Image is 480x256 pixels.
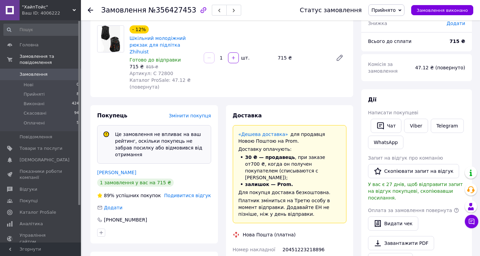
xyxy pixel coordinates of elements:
[368,39,412,44] span: Всього до сплати
[97,170,136,175] a: [PERSON_NAME]
[20,145,62,152] span: Товари та послуги
[238,131,341,144] div: для продавця Новою Поштою на Prom.
[431,119,464,133] a: Telegram
[368,216,418,231] button: Видати чек
[368,21,387,26] span: Знижка
[20,71,48,77] span: Замовлення
[130,57,181,63] span: Готово до відправки
[368,208,452,213] span: Оплата за замовлення повернута
[238,197,341,217] div: Платник зміниться на Третю особу в момент відправки. Додавайте ЕН не пізніше, ніж у день відправки.
[20,232,62,245] span: Управління сайтом
[3,24,80,36] input: Пошук
[97,179,174,187] div: 1 замовлення у вас на 715 ₴
[411,5,473,15] button: Замовлення виконано
[371,119,401,133] button: Чат
[104,193,114,198] span: 89%
[417,8,468,13] span: Замовлення виконано
[241,231,298,238] div: Нова Пошта (платна)
[245,182,293,187] span: залишок — Prom.
[415,65,465,70] span: 47.12 ₴ (повернуто)
[101,6,146,14] span: Замовлення
[24,82,33,88] span: Нові
[97,192,161,199] div: успішних покупок
[20,168,62,181] span: Показники роботи компанії
[300,7,362,14] div: Статус замовлення
[275,53,330,63] div: 715 ₴
[164,193,211,198] span: Подивитися відгук
[368,136,403,149] a: WhatsApp
[450,39,465,44] b: 715 ₴
[101,26,120,52] img: Шкільний молодіжний рюкзак для підлітка Zhihuist
[88,7,93,14] div: Повернутися назад
[130,77,191,90] span: Каталог ProSale: 47.12 ₴ (повернута)
[74,110,79,116] span: 94
[130,36,186,54] a: Шкільний молодіжний рюкзак для підлітка Zhihuist
[20,209,56,215] span: Каталог ProSale
[238,154,341,181] li: , при заказе от 700 ₴ , когда он получен покупателем (списываются с [PERSON_NAME]);
[447,21,465,26] span: Додати
[238,132,288,137] a: «Дешева доставка»
[20,198,38,204] span: Покупці
[333,51,346,65] a: Редагувати
[238,146,341,153] div: Доставку оплачують:
[72,101,79,107] span: 424
[77,82,79,88] span: 0
[146,65,158,69] span: 815 ₴
[104,205,122,210] span: Додати
[20,53,81,66] span: Замовлення та повідомлення
[368,155,443,161] span: Запит на відгук про компанію
[20,157,69,163] span: [DEMOGRAPHIC_DATA]
[368,96,376,103] span: Дії
[368,236,434,250] a: Завантажити PDF
[368,110,418,115] span: Написати покупцеві
[130,64,144,69] span: 715 ₴
[404,119,428,133] a: Viber
[465,215,478,228] button: Чат з покупцем
[103,216,148,223] div: [PHONE_NUMBER]
[24,91,45,97] span: Прийняті
[20,186,37,192] span: Відгуки
[112,131,208,158] div: Це замовлення не впливає на ваш рейтинг, оскільки покупець не забрав посилку або відмовився від о...
[233,247,276,252] span: Номер накладної
[368,182,463,201] span: У вас є 27 днів, щоб відправити запит на відгук покупцеві, скопіювавши посилання.
[24,101,45,107] span: Виконані
[20,221,43,227] span: Аналітика
[130,71,173,76] span: Артикул: C 72800
[77,120,79,126] span: 5
[169,113,211,118] span: Змінити покупця
[20,42,38,48] span: Головна
[130,25,149,33] div: - 12%
[24,110,47,116] span: Скасовані
[20,134,52,140] span: Повідомлення
[368,62,398,74] span: Комісія за замовлення
[245,155,295,160] span: 30 ₴ — продавець
[238,189,341,196] div: Для покупця доставка безкоштовна.
[24,120,45,126] span: Оплачені
[22,4,73,10] span: "ХайпТойс"
[148,6,196,14] span: №356427453
[233,112,262,119] span: Доставка
[239,54,250,61] div: шт.
[371,7,396,13] span: Прийнято
[77,91,79,97] span: 8
[368,164,459,178] button: Скопіювати запит на відгук
[281,243,348,256] div: 20451223218896
[97,112,128,119] span: Покупець
[22,10,81,16] div: Ваш ID: 4006222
